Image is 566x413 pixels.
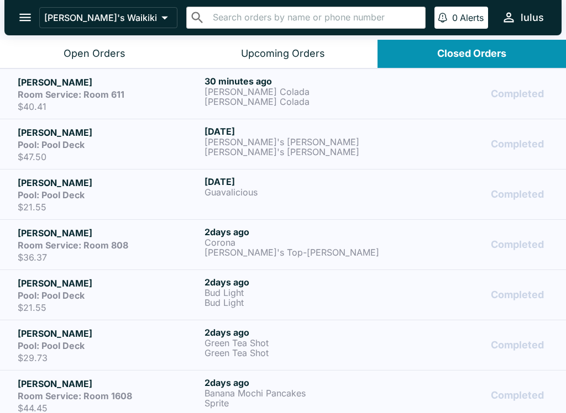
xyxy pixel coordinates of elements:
p: [PERSON_NAME] Colada [205,97,387,107]
p: Bud Light [205,288,387,298]
div: Upcoming Orders [241,47,325,60]
p: Guavalicious [205,187,387,197]
p: Sprite [205,398,387,408]
p: [PERSON_NAME]'s Top-[PERSON_NAME] [205,247,387,257]
p: $36.37 [18,252,200,263]
h6: [DATE] [205,126,387,137]
h5: [PERSON_NAME] [18,126,200,139]
strong: Pool: Pool Deck [18,189,85,200]
p: [PERSON_NAME]'s [PERSON_NAME] [205,147,387,157]
p: Banana Mochi Pancakes [205,388,387,398]
span: 2 days ago [205,327,249,338]
p: $21.55 [18,302,200,313]
h5: [PERSON_NAME] [18,277,200,290]
div: Closed Orders [437,47,506,60]
button: lulus [497,6,548,29]
strong: Pool: Pool Deck [18,139,85,150]
input: Search orders by name or phone number [209,10,421,25]
strong: Room Service: Room 808 [18,240,128,251]
h5: [PERSON_NAME] [18,176,200,189]
div: Open Orders [64,47,125,60]
p: Alerts [460,12,484,23]
h5: [PERSON_NAME] [18,327,200,340]
p: [PERSON_NAME]'s Waikiki [44,12,157,23]
p: Green Tea Shot [205,338,387,348]
strong: Pool: Pool Deck [18,290,85,301]
p: $29.73 [18,352,200,363]
h5: [PERSON_NAME] [18,76,200,89]
strong: Room Service: Room 1608 [18,390,132,401]
h6: 30 minutes ago [205,76,387,87]
span: 2 days ago [205,377,249,388]
p: 0 [452,12,458,23]
span: 2 days ago [205,226,249,237]
p: [PERSON_NAME] Colada [205,87,387,97]
p: $21.55 [18,202,200,213]
strong: Room Service: Room 611 [18,89,124,100]
p: Green Tea Shot [205,348,387,358]
p: $47.50 [18,151,200,162]
p: Corona [205,237,387,247]
button: [PERSON_NAME]'s Waikiki [39,7,177,28]
strong: Pool: Pool Deck [18,340,85,351]
h5: [PERSON_NAME] [18,377,200,390]
p: $40.41 [18,101,200,112]
p: Bud Light [205,298,387,308]
span: 2 days ago [205,277,249,288]
button: open drawer [11,3,39,31]
p: [PERSON_NAME]'s [PERSON_NAME] [205,137,387,147]
h5: [PERSON_NAME] [18,226,200,240]
div: lulus [521,11,544,24]
h6: [DATE] [205,176,387,187]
